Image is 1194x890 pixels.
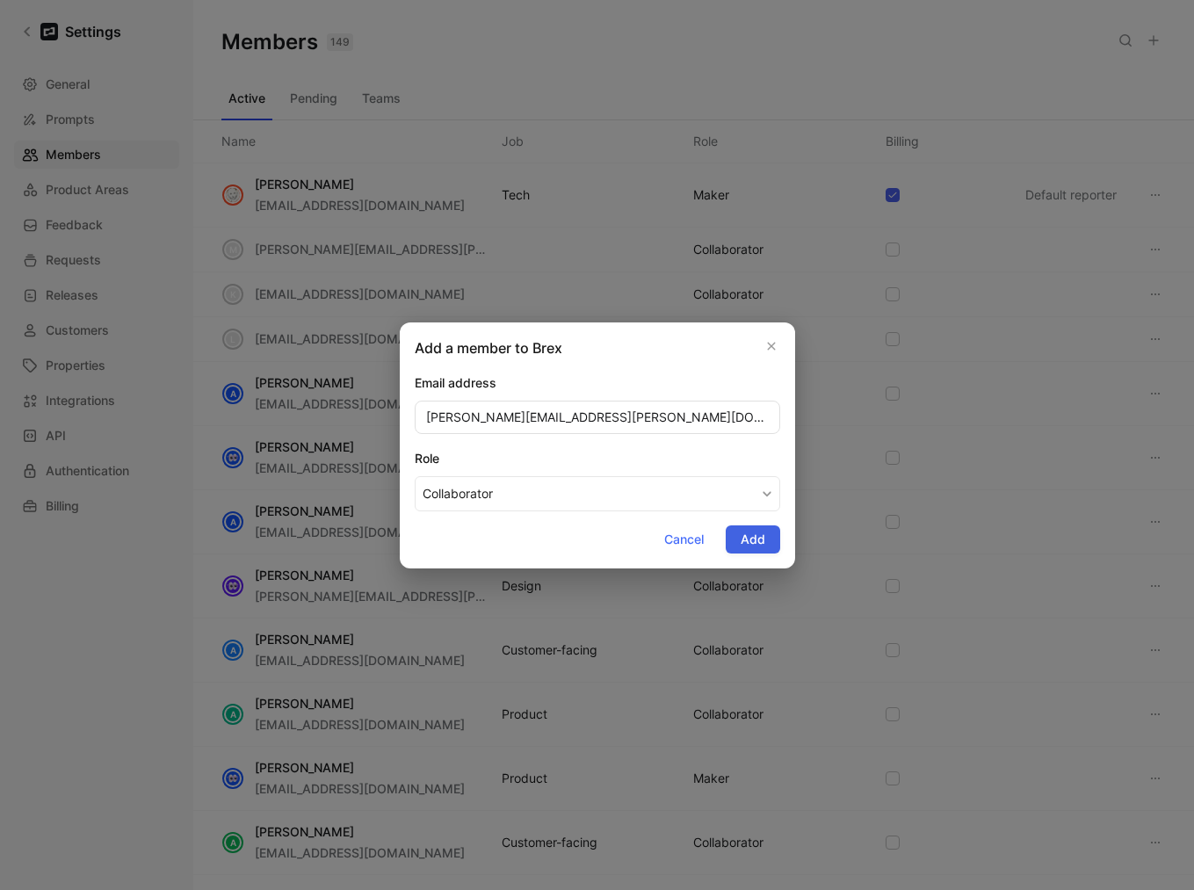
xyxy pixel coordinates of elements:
[741,529,765,550] span: Add
[415,401,780,434] input: example@cycle.app
[649,525,719,554] button: Cancel
[415,476,780,511] button: Role
[664,529,704,550] span: Cancel
[415,337,562,358] h2: Add a member to Brex
[415,373,780,394] div: Email address
[726,525,780,554] button: Add
[415,448,780,469] div: Role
